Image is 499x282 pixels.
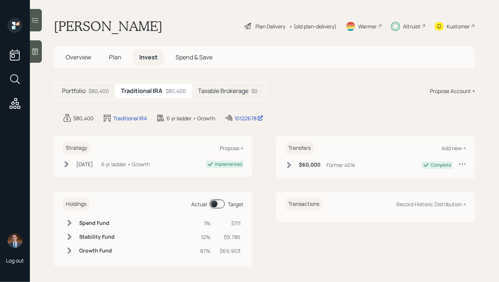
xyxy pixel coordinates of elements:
[220,219,241,227] div: $711
[220,233,241,241] div: $9,786
[447,22,470,30] div: Kustomer
[215,161,242,168] div: Implemented
[403,22,421,30] div: Altruist
[66,53,91,61] span: Overview
[73,114,94,122] div: $80,400
[63,142,90,154] h6: Strategy
[54,18,162,34] h1: [PERSON_NAME]
[358,22,377,30] div: Warmer
[299,162,320,168] h6: $60,000
[396,201,466,208] div: Record Historic Distribution +
[101,160,150,168] div: 6 yr ladder • Growth
[6,257,24,264] div: Log out
[121,87,162,94] h5: Traditional IRA
[79,220,115,226] h6: Spend Fund
[200,233,211,241] div: 12%
[191,200,207,208] div: Actual
[251,87,258,95] div: $0
[139,53,158,61] span: Invest
[200,247,211,255] div: 87%
[220,145,244,152] div: Propose +
[235,114,263,122] div: 10122678
[285,198,322,210] h6: Transactions
[431,162,451,168] div: Complete
[76,160,93,168] div: [DATE]
[289,22,337,30] div: • (old plan-delivery)
[167,114,215,122] div: 6 yr ladder • Growth
[63,198,89,210] h6: Holdings
[62,87,86,94] h5: Portfolio
[326,161,355,169] div: Former 401k
[220,247,241,255] div: $69,903
[228,200,244,208] div: Target
[285,142,314,154] h6: Transfers
[441,145,466,152] div: Add new +
[113,114,147,122] div: Traditional IRA
[7,233,22,248] img: hunter_neumayer.jpg
[89,87,109,95] div: $80,400
[79,234,115,240] h6: Stability Fund
[198,87,248,94] h5: Taxable Brokerage
[200,219,211,227] div: 1%
[165,87,186,95] div: $80,400
[79,248,115,254] h6: Growth Fund
[430,87,475,95] div: Propose Account +
[176,53,213,61] span: Spend & Save
[255,22,285,30] div: Plan Delivery
[109,53,121,61] span: Plan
